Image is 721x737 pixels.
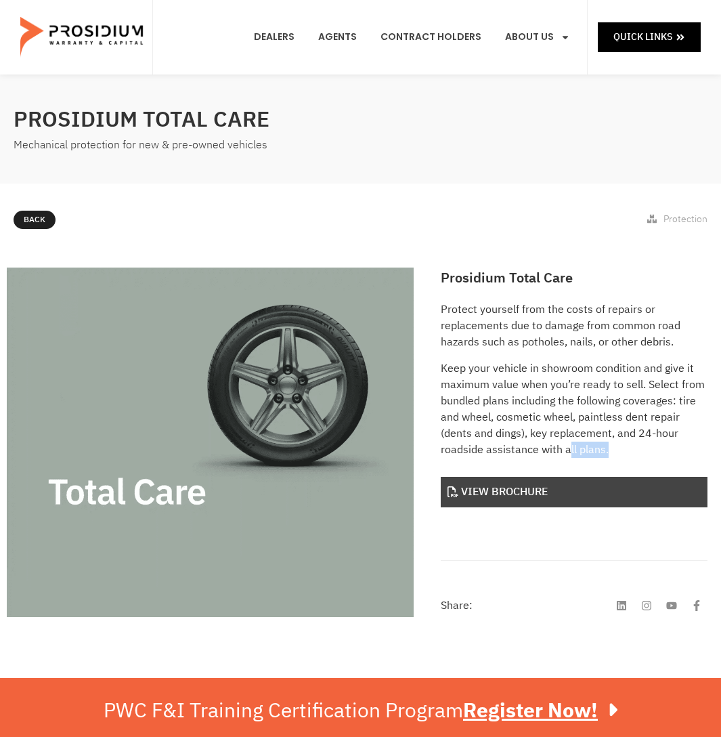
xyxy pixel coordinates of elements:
[441,600,473,611] h4: Share:
[598,22,701,51] a: Quick Links
[244,12,580,62] nav: Menu
[104,698,617,723] div: PWC F&I Training Certification Program
[441,477,707,507] a: View Brochure
[244,12,305,62] a: Dealers
[441,268,707,288] h2: Prosidium Total Care
[463,695,598,725] u: Register Now!
[14,211,56,230] a: Back
[14,135,354,155] div: Mechanical protection for new & pre-owned vehicles
[613,28,672,45] span: Quick Links
[441,360,707,458] p: Keep your vehicle in showroom condition and give it maximum value when you’re ready to sell. Sele...
[495,12,580,62] a: About Us
[441,301,707,350] p: Protect yourself from the costs of repairs or replacements due to damage from common road hazards...
[308,12,367,62] a: Agents
[370,12,491,62] a: Contract Holders
[24,213,45,228] span: Back
[663,212,707,226] span: Protection
[14,103,354,135] h2: Prosidium Total Care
